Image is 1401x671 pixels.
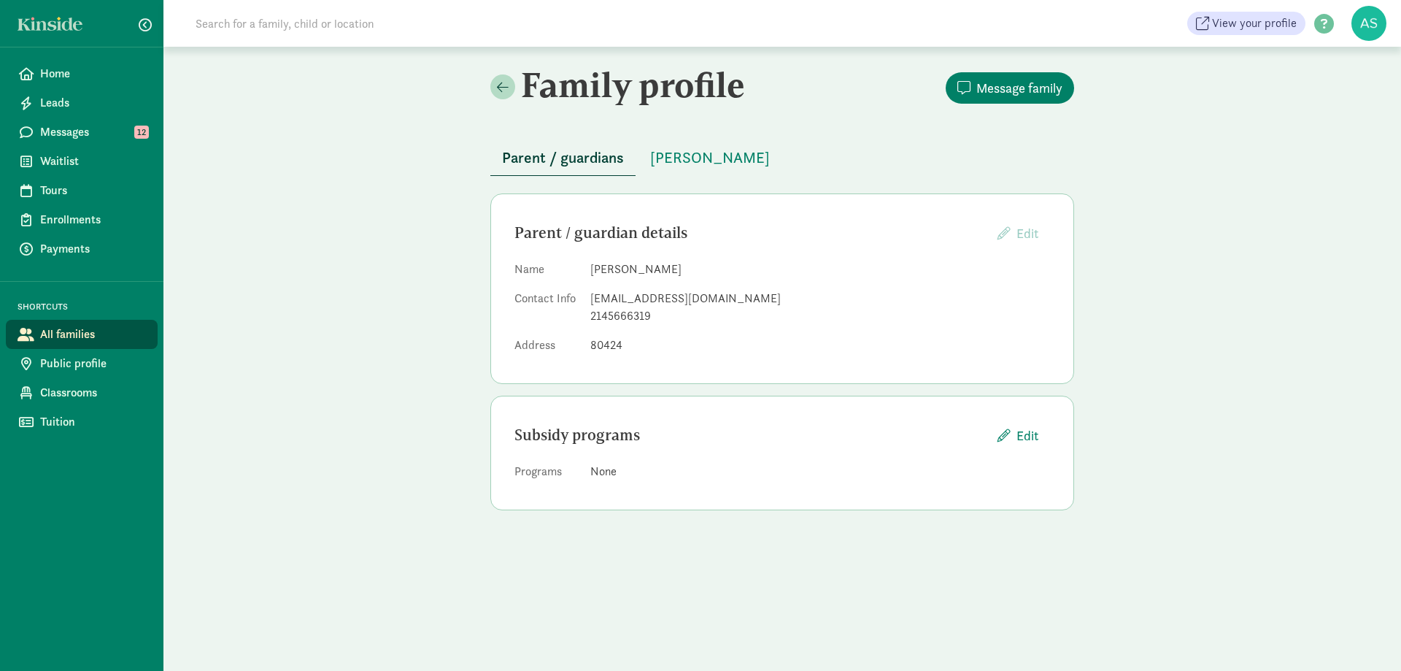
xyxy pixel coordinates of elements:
span: Edit [1016,426,1038,445]
span: Edit [1016,225,1038,242]
span: Home [40,65,146,83]
a: Payments [6,234,158,264]
span: 12 [134,126,149,139]
input: Search for a family, child or location [187,9,596,38]
a: Classrooms [6,378,158,407]
span: Public profile [40,355,146,372]
a: View your profile [1187,12,1305,35]
span: [PERSON_NAME] [650,146,770,169]
button: Parent / guardians [490,140,636,176]
button: [PERSON_NAME] [638,140,781,175]
div: Subsidy programs [514,423,986,447]
a: [PERSON_NAME] [638,150,781,166]
dt: Programs [514,463,579,486]
a: Waitlist [6,147,158,176]
span: Classrooms [40,384,146,402]
span: Tours [40,182,146,199]
button: Message family [946,72,1074,104]
dd: 80424 [590,337,1050,354]
a: Leads [6,88,158,118]
dt: Address [514,337,579,360]
span: Message family [976,78,1062,98]
dt: Name [514,261,579,284]
span: Tuition [40,413,146,431]
button: Edit [986,420,1050,451]
span: Messages [40,123,146,141]
dt: Contact Info [514,290,579,331]
span: Parent / guardians [502,146,624,169]
a: Public profile [6,349,158,378]
div: Parent / guardian details [514,221,986,245]
span: Enrollments [40,211,146,229]
button: Edit [986,218,1050,249]
div: None [590,463,1050,480]
a: Messages 12 [6,118,158,147]
span: View your profile [1212,15,1297,32]
div: 2145666319 [590,307,1050,325]
a: Parent / guardians [490,150,636,166]
iframe: Chat Widget [1328,601,1401,671]
h2: Family profile [490,64,779,105]
div: [EMAIL_ADDRESS][DOMAIN_NAME] [590,290,1050,307]
span: All families [40,326,146,343]
span: Leads [40,94,146,112]
span: Payments [40,240,146,258]
a: All families [6,320,158,349]
span: Waitlist [40,153,146,170]
a: Home [6,59,158,88]
a: Tours [6,176,158,205]
a: Enrollments [6,205,158,234]
a: Tuition [6,407,158,437]
dd: [PERSON_NAME] [590,261,1050,278]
